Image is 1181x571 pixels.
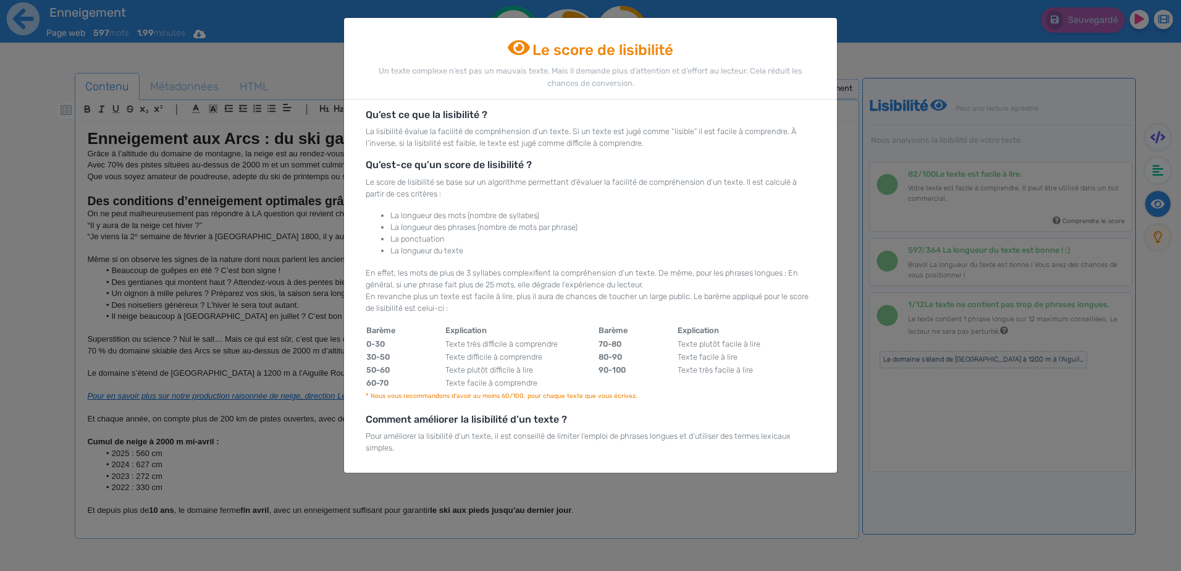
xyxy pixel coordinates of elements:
[354,36,827,60] h4: Le score de lisibilité
[390,245,815,256] li: La longueur du texte
[354,65,827,88] p: Un texte complexe n’est pas un mauvais texte. Mais il demande plus d’attention et d’effort au lec...
[678,326,719,335] b: Explication
[599,339,621,349] b: 70-80
[677,363,761,376] td: Texte très facile à lire
[366,392,637,400] small: * Nous vous recommandons d’avoir au moins 60/100, pour chaque texte que vous écrivez.
[366,430,815,454] p: Pour améliorer la lisibilité d’un texte, il est conseillé de limiter l’emploi de phrases longues ...
[366,176,815,200] p: Le score de lisibilité se base sur un algorithme permettant d’évaluer la facilité de compréhensio...
[366,109,815,121] h5: Qu’est ce que la lisibilité ?
[677,350,761,363] td: Texte facile à lire
[366,125,815,149] p: La lisibilité évalue la facilité de compréhension d’un texte. Si un texte est jugé comme “lisible...
[390,209,815,221] li: La longueur des mots (nombre de syllabes)
[390,221,815,233] li: La longueur des phrases (nombre de mots par phrase)
[445,326,487,335] b: Explication
[599,365,626,374] b: 90-100
[599,352,622,362] b: 80-90
[366,378,389,387] b: 60-70
[366,352,390,362] b: 30-50
[445,376,558,389] td: Texte facile à comprendre
[677,337,761,350] td: Texte plutôt facile à lire
[366,413,815,425] h5: Comment améliorer la lisibilité d’un texte ?
[599,326,628,335] b: Barème
[366,267,815,315] p: En effet, les mots de plus de 3 syllabes complexifient la compréhension d’un texte. De même, pour...
[445,337,558,350] td: Texte très difficile à comprendre
[445,363,558,376] td: Texte plutôt difficile à lire
[445,350,558,363] td: Texte difficile à comprendre
[366,326,395,335] b: Barème
[390,233,815,245] li: La ponctuation
[366,159,815,171] h5: Qu’est-ce qu’un score de lisibilité ?
[366,339,385,349] b: 0-30
[366,365,390,374] b: 50-60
